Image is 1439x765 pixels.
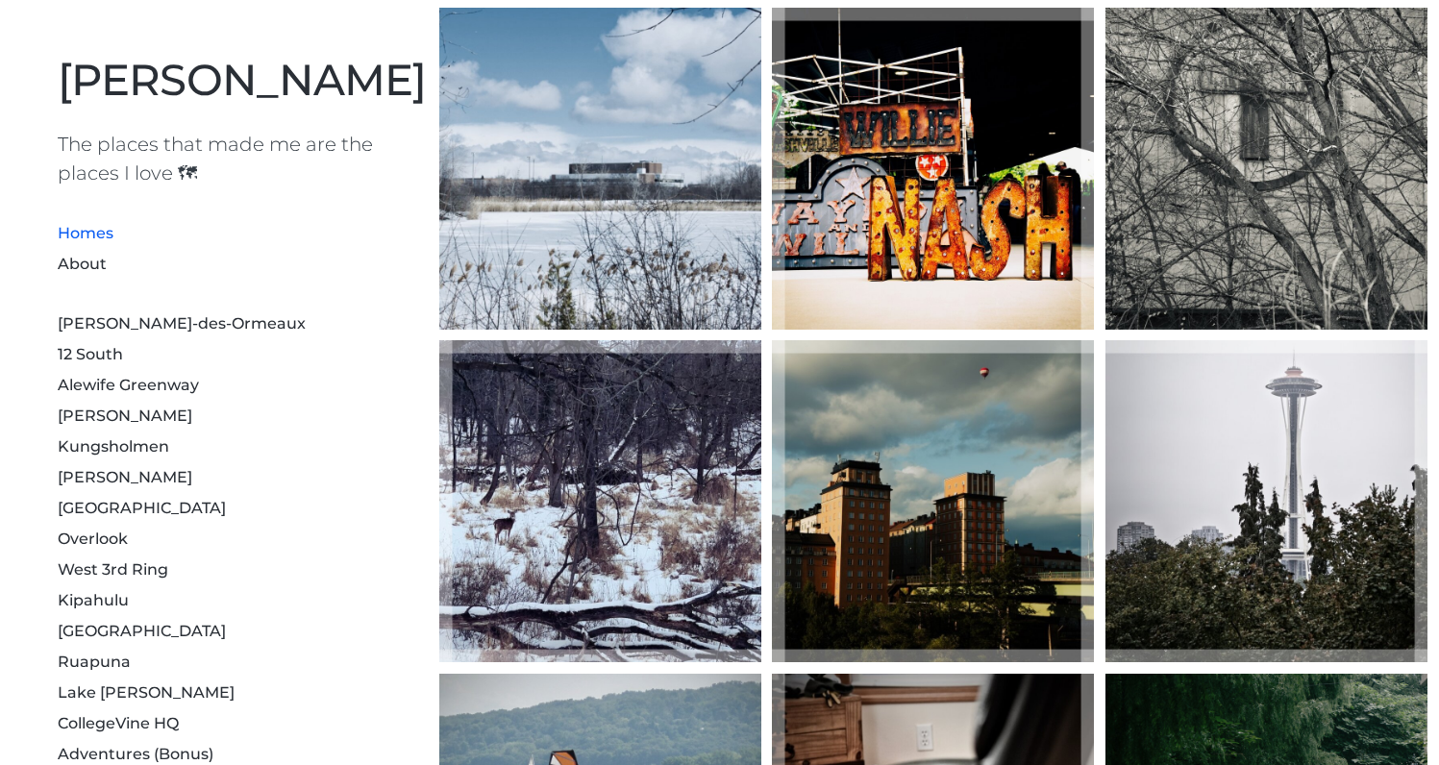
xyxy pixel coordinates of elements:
[58,653,131,671] a: Ruapuna
[439,8,761,330] img: Dollard-des-Ormeaux
[58,745,213,763] a: Adventures (Bonus)
[58,53,426,106] a: [PERSON_NAME]
[58,560,168,579] a: West 3rd Ring
[772,8,1094,330] img: 12 South
[58,224,113,242] a: Homes
[58,499,226,517] a: [GEOGRAPHIC_DATA]
[58,468,192,486] a: [PERSON_NAME]
[1105,8,1427,330] img: Alewife Greenway
[58,376,199,394] a: Alewife Greenway
[439,340,761,662] img: Belle Mead
[58,591,129,609] a: Kipahulu
[58,683,235,702] a: Lake [PERSON_NAME]
[58,530,128,548] a: Overlook
[58,314,306,333] a: [PERSON_NAME]-des-Ormeaux
[58,345,123,363] a: 12 South
[58,714,179,732] a: CollegeVine HQ
[58,437,169,456] a: Kungsholmen
[58,407,192,425] a: [PERSON_NAME]
[58,622,226,640] a: [GEOGRAPHIC_DATA]
[58,130,374,187] h1: The places that made me are the places I love 🗺
[1105,340,1427,662] img: Queen Anne
[58,255,107,273] a: About
[772,340,1094,662] img: Kungsholmen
